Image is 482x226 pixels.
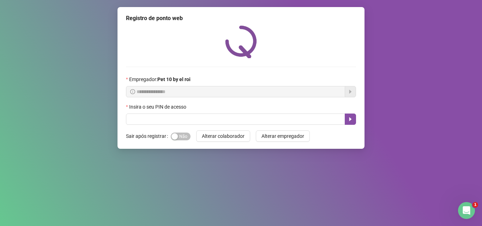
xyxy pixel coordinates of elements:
span: 1 [472,202,478,208]
img: QRPoint [225,25,257,58]
div: Registro de ponto web [126,14,356,23]
span: caret-right [348,116,353,122]
span: info-circle [130,89,135,94]
span: Empregador : [129,75,191,83]
span: Alterar empregador [261,132,304,140]
label: Sair após registrar [126,130,171,142]
button: Alterar empregador [256,130,310,142]
button: Alterar colaborador [196,130,250,142]
span: Alterar colaborador [202,132,245,140]
label: Insira o seu PIN de acesso [126,103,191,111]
strong: Pet 10 by el roi [157,77,191,82]
iframe: Intercom live chat [458,202,475,219]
